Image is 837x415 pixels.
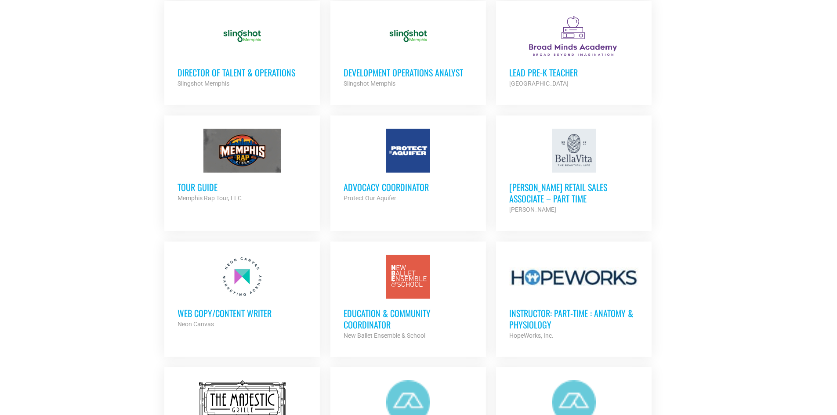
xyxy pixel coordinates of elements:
[509,80,569,87] strong: [GEOGRAPHIC_DATA]
[344,195,396,202] strong: Protect Our Aquifer
[496,242,652,354] a: Instructor: Part-Time : Anatomy & Physiology HopeWorks, Inc.
[344,181,473,193] h3: Advocacy Coordinator
[164,1,320,102] a: Director of Talent & Operations Slingshot Memphis
[496,115,652,228] a: [PERSON_NAME] Retail Sales Associate – Part Time [PERSON_NAME]
[509,67,638,78] h3: Lead Pre-K Teacher
[509,206,556,213] strong: [PERSON_NAME]
[344,67,473,78] h3: Development Operations Analyst
[330,115,486,217] a: Advocacy Coordinator Protect Our Aquifer
[509,332,554,339] strong: HopeWorks, Inc.
[330,1,486,102] a: Development Operations Analyst Slingshot Memphis
[344,307,473,330] h3: Education & Community Coordinator
[164,115,320,217] a: Tour Guide Memphis Rap Tour, LLC
[178,181,307,193] h3: Tour Guide
[330,242,486,354] a: Education & Community Coordinator New Ballet Ensemble & School
[178,195,242,202] strong: Memphis Rap Tour, LLC
[178,80,229,87] strong: Slingshot Memphis
[509,181,638,204] h3: [PERSON_NAME] Retail Sales Associate – Part Time
[164,242,320,343] a: Web Copy/Content Writer Neon Canvas
[509,307,638,330] h3: Instructor: Part-Time : Anatomy & Physiology
[344,332,425,339] strong: New Ballet Ensemble & School
[178,307,307,319] h3: Web Copy/Content Writer
[178,321,214,328] strong: Neon Canvas
[496,1,652,102] a: Lead Pre-K Teacher [GEOGRAPHIC_DATA]
[178,67,307,78] h3: Director of Talent & Operations
[344,80,395,87] strong: Slingshot Memphis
